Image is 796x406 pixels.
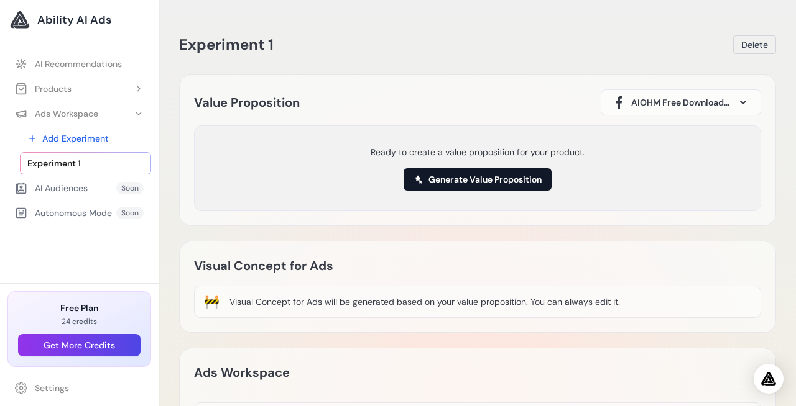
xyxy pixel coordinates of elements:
div: Ads Workspace [15,107,98,120]
div: Open Intercom Messenger [754,364,784,394]
button: Get More Credits [18,334,141,356]
span: Experiment 1 [27,157,81,169]
h2: Ads Workspace [194,363,290,382]
a: Add Experiment [20,127,151,150]
a: Experiment 1 [20,152,151,174]
button: Generate Value Proposition [404,168,552,191]
span: Ability AI Ads [37,11,111,29]
div: Autonomous Mode [15,207,112,219]
p: 24 credits [18,317,141,327]
a: Settings [7,377,151,399]
h2: Visual Concept for Ads [194,256,478,276]
button: Ads Workspace [7,102,151,125]
p: Ready to create a value proposition for your product. [371,146,585,158]
button: Products [7,78,151,100]
div: Visual Concept for Ads will be generated based on your value proposition. You can always edit it. [229,295,620,308]
span: AIOHM Free Download – Voice Template & AI Toolkit [631,96,731,109]
span: Delete [741,38,768,51]
h3: Free Plan [18,302,141,314]
div: AI Audiences [15,182,88,194]
h1: Experiment 1 [179,35,274,55]
a: AI Recommendations [7,53,151,75]
span: Soon [116,182,144,194]
span: Soon [116,207,144,219]
h2: Value Proposition [194,92,300,112]
button: Delete [733,35,776,54]
a: Ability AI Ads [10,10,149,30]
button: AIOHM Free Download – Voice Template & AI Toolkit [601,89,761,115]
div: 🚧 [204,293,220,310]
div: Products [15,83,72,95]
